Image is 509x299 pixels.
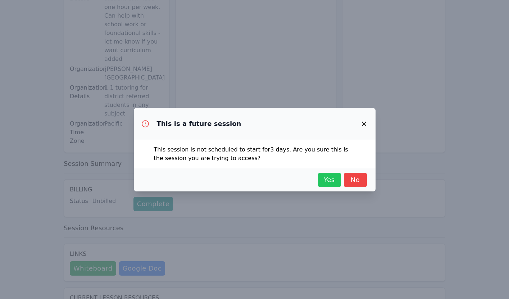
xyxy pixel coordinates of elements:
[318,173,341,187] button: Yes
[157,119,241,128] h3: This is a future session
[154,145,355,163] p: This session is not scheduled to start for 3 days . Are you sure this is the session you are tryi...
[347,175,363,185] span: No
[344,173,367,187] button: No
[322,175,337,185] span: Yes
